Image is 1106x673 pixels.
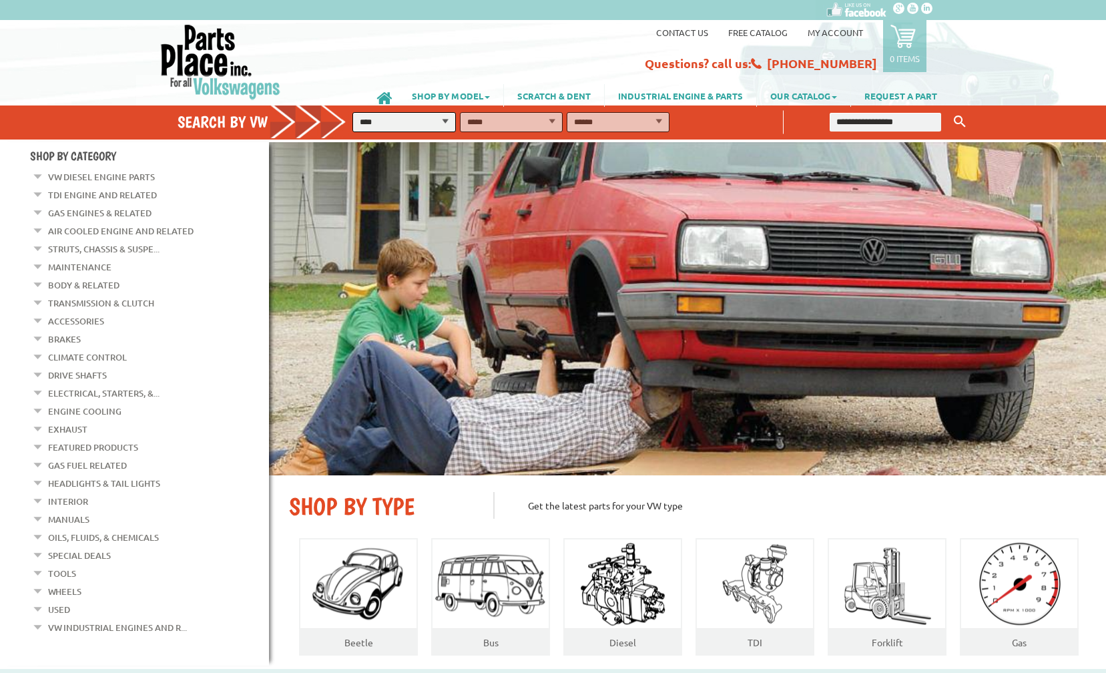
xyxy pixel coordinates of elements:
a: Diesel [609,636,636,648]
a: Tools [48,565,76,582]
button: Keyword Search [950,111,970,133]
a: Electrical, Starters, &... [48,385,160,402]
a: SCRATCH & DENT [504,84,604,107]
img: TDI [712,539,798,629]
a: 0 items [883,20,926,72]
h2: SHOP BY TYPE [289,492,473,521]
a: VW Industrial Engines and R... [48,619,187,636]
a: Interior [48,493,88,510]
a: TDI [748,636,762,648]
a: Struts, Chassis & Suspe... [48,240,160,258]
a: Gas Engines & Related [48,204,152,222]
a: Wheels [48,583,81,600]
p: Get the latest parts for your VW type [493,492,1086,519]
a: INDUSTRIAL ENGINE & PARTS [605,84,756,107]
img: Parts Place Inc! [160,23,282,100]
a: Forklift [872,636,903,648]
img: Diesel [575,539,671,629]
a: Maintenance [48,258,111,276]
a: REQUEST A PART [851,84,950,107]
a: Free Catalog [728,27,788,38]
a: My Account [808,27,863,38]
a: SHOP BY MODEL [398,84,503,107]
h4: Search by VW [178,112,360,132]
a: Bus [483,636,499,648]
a: Headlights & Tail Lights [48,475,160,492]
a: Manuals [48,511,89,528]
h4: Shop By Category [30,149,269,163]
a: Drive Shafts [48,367,107,384]
a: Oils, Fluids, & Chemicals [48,529,159,546]
a: Featured Products [48,439,138,456]
a: Beetle [344,636,373,648]
a: Engine Cooling [48,403,121,420]
img: Gas [966,539,1073,629]
a: OUR CATALOG [757,84,850,107]
img: Beatle [300,545,417,623]
a: Climate Control [48,349,127,366]
a: Contact us [656,27,708,38]
p: 0 items [890,53,920,64]
a: Exhaust [48,421,87,438]
img: First slide [900x500] [269,142,1106,475]
img: Bus [433,549,549,618]
a: Gas [1012,636,1027,648]
a: Brakes [48,330,81,348]
a: Body & Related [48,276,119,294]
a: Special Deals [48,547,111,564]
a: Air Cooled Engine and Related [48,222,194,240]
a: Accessories [48,312,104,330]
a: TDI Engine and Related [48,186,157,204]
a: Gas Fuel Related [48,457,127,474]
a: VW Diesel Engine Parts [48,168,155,186]
a: Transmission & Clutch [48,294,154,312]
img: Forklift [840,539,934,629]
a: Used [48,601,70,618]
